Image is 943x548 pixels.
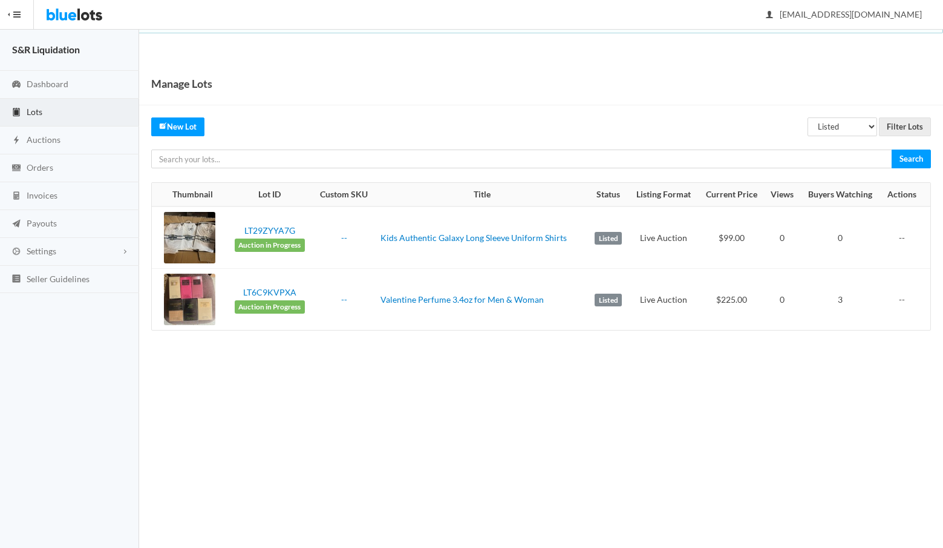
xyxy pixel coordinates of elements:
td: Live Auction [628,269,698,331]
a: Valentine Perfume 3.4oz for Men & Woman [380,294,544,305]
span: Payouts [27,218,57,228]
span: Orders [27,162,53,173]
ion-icon: clipboard [10,107,22,119]
td: 0 [765,206,800,269]
span: Auction in Progress [235,300,305,314]
th: Views [765,183,800,207]
ion-icon: speedometer [10,79,22,91]
label: Listed [595,232,622,245]
ion-icon: paper plane [10,219,22,230]
th: Lot ID [226,183,313,207]
ion-icon: calculator [10,191,22,202]
th: Current Price [698,183,765,207]
span: Seller Guidelines [27,274,90,284]
input: Filter Lots [879,117,931,136]
a: LT6C9KVPXA [243,287,296,297]
td: 0 [765,269,800,331]
span: Invoices [27,190,57,200]
ion-icon: create [159,122,167,130]
label: Listed [595,294,622,307]
th: Custom SKU [313,183,375,207]
ion-icon: list box [10,274,22,285]
a: LT29ZYYA7G [244,225,295,236]
input: Search [892,150,931,168]
td: 3 [800,269,881,331]
h1: Manage Lots [151,74,212,93]
ion-icon: flash [10,135,22,147]
th: Listing Format [628,183,698,207]
a: Kids Authentic Galaxy Long Sleeve Uniform Shirts [380,233,567,243]
th: Thumbnail [152,183,226,207]
span: [EMAIL_ADDRESS][DOMAIN_NAME] [766,9,922,19]
span: Lots [27,107,42,117]
input: Search your lots... [151,150,892,168]
span: Dashboard [27,79,68,89]
th: Actions [880,183,930,207]
ion-icon: person [763,10,775,21]
span: Settings [27,246,56,256]
a: -- [341,294,347,305]
td: 0 [800,206,881,269]
ion-icon: cash [10,163,22,174]
th: Status [589,183,628,207]
a: -- [341,233,347,243]
td: $99.00 [698,206,765,269]
ion-icon: cog [10,246,22,258]
span: Auctions [27,134,60,145]
th: Title [376,183,589,207]
strong: S&R Liquidation [12,44,80,55]
td: -- [880,269,930,331]
th: Buyers Watching [800,183,881,207]
td: Live Auction [628,206,698,269]
td: $225.00 [698,269,765,331]
a: createNew Lot [151,117,204,136]
span: Auction in Progress [235,239,305,252]
td: -- [880,206,930,269]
